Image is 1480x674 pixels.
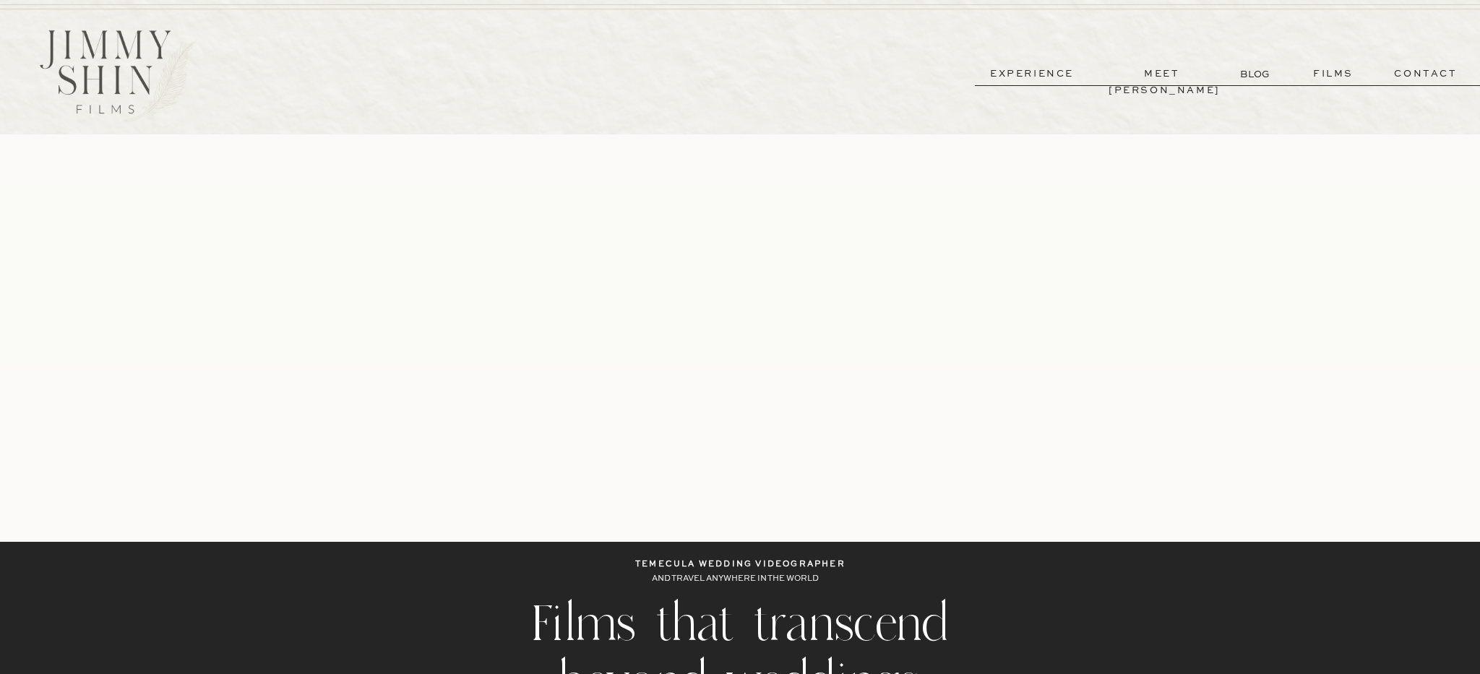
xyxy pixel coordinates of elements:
[1374,66,1478,82] a: contact
[1240,66,1273,82] a: BLOG
[978,66,1085,82] a: experience
[652,572,828,587] p: AND TRAVEL ANYWHERE IN THE WORLD
[1109,66,1216,82] a: meet [PERSON_NAME]
[635,561,846,569] b: Temecula wedding videographer
[1298,66,1369,82] a: films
